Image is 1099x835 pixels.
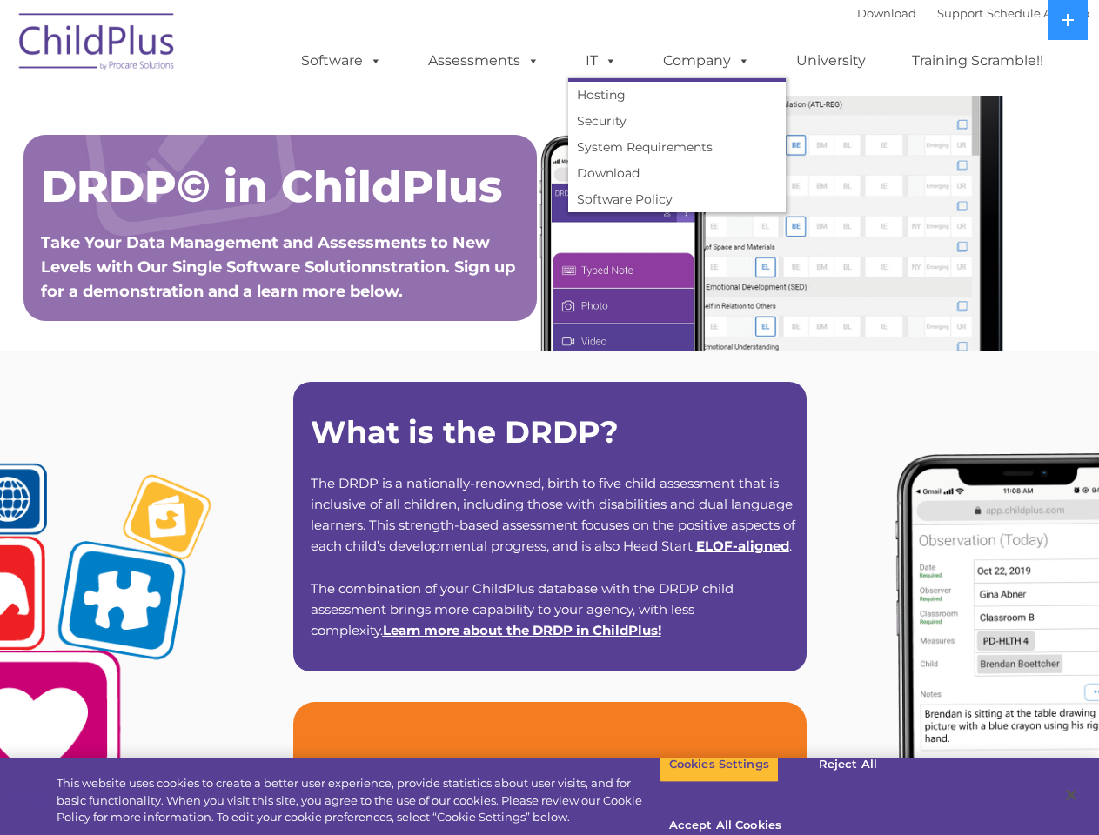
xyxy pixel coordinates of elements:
a: Assessments [411,43,557,78]
a: Learn more about the DRDP in ChildPlus [383,622,658,638]
div: This website uses cookies to create a better user experience, provide statistics about user visit... [57,775,660,826]
a: Software Policy [568,186,786,212]
span: The combination of your ChildPlus database with the DRDP child assessment brings more capability ... [311,580,734,638]
a: Security [568,108,786,134]
a: System Requirements [568,134,786,160]
button: Reject All [794,746,902,783]
a: Hosting [568,82,786,108]
a: Schedule A Demo [987,6,1089,20]
a: Support [937,6,983,20]
span: DRDP© in ChildPlus [41,160,502,213]
span: Take Your Data Management and Assessments to New Levels with Our Single Software Solutionnstratio... [41,233,515,301]
font: | [857,6,1089,20]
span: ! [383,622,661,638]
a: IT [568,43,634,78]
a: University [779,43,883,78]
button: Close [1052,776,1090,814]
a: ELOF-aligned [696,538,789,554]
a: Download [857,6,916,20]
a: Training Scramble!! [895,43,1061,78]
a: Software [284,43,399,78]
strong: What is the DRDP? [311,413,619,451]
img: ChildPlus by Procare Solutions [10,1,184,88]
a: Company [646,43,767,78]
button: Cookies Settings [660,746,779,783]
span: The DRDP is a nationally-renowned, birth to five child assessment that is inclusive of all childr... [311,475,795,554]
a: Download [568,160,786,186]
